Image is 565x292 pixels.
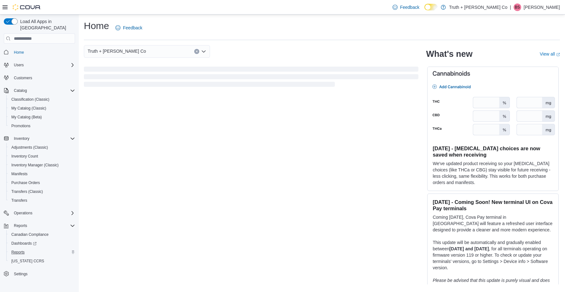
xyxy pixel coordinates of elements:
[9,231,75,238] span: Canadian Compliance
[9,122,75,130] span: Promotions
[11,154,38,159] span: Inventory Count
[9,197,75,204] span: Transfers
[426,49,472,59] h2: What's new
[194,49,199,54] button: Clear input
[9,113,75,121] span: My Catalog (Beta)
[11,209,35,217] button: Operations
[11,171,27,176] span: Manifests
[11,259,44,264] span: [US_STATE] CCRS
[6,95,78,104] button: Classification (Classic)
[1,209,78,218] button: Operations
[88,47,146,55] span: Truth + [PERSON_NAME] Co
[433,278,550,289] em: Please be advised that this update is purely visual and does not impact payment functionality.
[11,87,29,94] button: Catalog
[9,152,41,160] a: Inventory Count
[510,3,511,11] p: |
[11,222,75,229] span: Reports
[11,222,30,229] button: Reports
[9,113,44,121] a: My Catalog (Beta)
[9,104,49,112] a: My Catalog (Classic)
[9,179,43,187] a: Purchase Orders
[9,231,51,238] a: Canadian Compliance
[11,241,37,246] span: Dashboards
[433,214,553,233] p: Coming [DATE], Cova Pay terminal in [GEOGRAPHIC_DATA] will feature a refreshed user interface des...
[11,145,48,150] span: Adjustments (Classic)
[515,3,520,11] span: BS
[6,257,78,265] button: [US_STATE] CCRS
[11,74,35,82] a: Customers
[14,136,29,141] span: Inventory
[449,246,489,251] strong: [DATE] and [DATE]
[11,135,32,142] button: Inventory
[14,211,32,216] span: Operations
[6,230,78,239] button: Canadian Compliance
[9,170,30,178] a: Manifests
[6,239,78,248] a: Dashboards
[449,3,507,11] p: Truth + [PERSON_NAME] Co
[1,86,78,95] button: Catalog
[514,3,521,11] div: Brad Styles
[13,4,41,10] img: Cova
[11,61,26,69] button: Users
[6,104,78,113] button: My Catalog (Classic)
[6,196,78,205] button: Transfers
[433,199,553,212] h3: [DATE] - Coming Soon! New terminal UI on Cova Pay terminals
[9,96,52,103] a: Classification (Classic)
[9,161,75,169] span: Inventory Manager (Classic)
[540,51,560,57] a: View allExternal link
[84,68,418,88] span: Loading
[9,122,33,130] a: Promotions
[556,53,560,57] svg: External link
[6,161,78,170] button: Inventory Manager (Classic)
[424,4,438,10] input: Dark Mode
[1,73,78,82] button: Customers
[11,250,25,255] span: Reports
[11,198,27,203] span: Transfers
[201,49,206,54] button: Open list of options
[9,248,27,256] a: Reports
[9,248,75,256] span: Reports
[6,178,78,187] button: Purchase Orders
[9,188,45,195] a: Transfers (Classic)
[14,63,24,68] span: Users
[11,270,30,278] a: Settings
[524,3,560,11] p: [PERSON_NAME]
[6,143,78,152] button: Adjustments (Classic)
[18,18,75,31] span: Load All Apps in [GEOGRAPHIC_DATA]
[1,61,78,69] button: Users
[9,240,39,247] a: Dashboards
[14,223,27,228] span: Reports
[400,4,419,10] span: Feedback
[9,179,75,187] span: Purchase Orders
[9,170,75,178] span: Manifests
[11,106,46,111] span: My Catalog (Classic)
[9,104,75,112] span: My Catalog (Classic)
[6,122,78,130] button: Promotions
[11,163,59,168] span: Inventory Manager (Classic)
[1,221,78,230] button: Reports
[9,257,75,265] span: Washington CCRS
[11,270,75,278] span: Settings
[9,188,75,195] span: Transfers (Classic)
[1,47,78,57] button: Home
[11,232,49,237] span: Canadian Compliance
[11,97,50,102] span: Classification (Classic)
[6,113,78,122] button: My Catalog (Beta)
[390,1,422,14] a: Feedback
[1,134,78,143] button: Inventory
[9,144,75,151] span: Adjustments (Classic)
[11,49,26,56] a: Home
[6,187,78,196] button: Transfers (Classic)
[11,123,31,128] span: Promotions
[11,61,75,69] span: Users
[123,25,142,31] span: Feedback
[14,88,27,93] span: Catalog
[84,20,109,32] h1: Home
[9,96,75,103] span: Classification (Classic)
[11,180,40,185] span: Purchase Orders
[11,87,75,94] span: Catalog
[433,239,553,271] p: This update will be automatically and gradually enabled between , for all terminals operating on ...
[9,240,75,247] span: Dashboards
[9,161,61,169] a: Inventory Manager (Classic)
[113,21,145,34] a: Feedback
